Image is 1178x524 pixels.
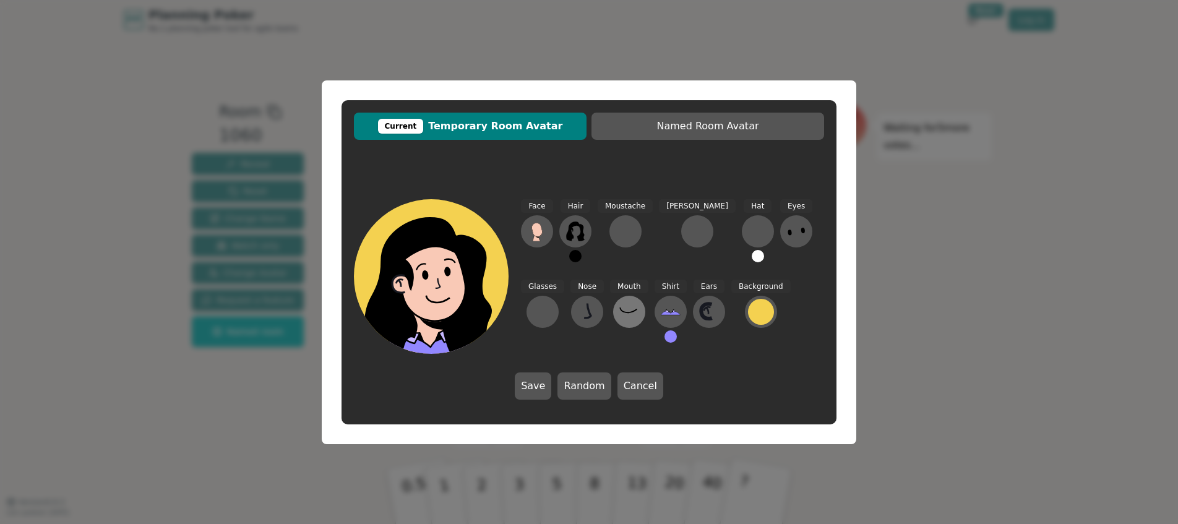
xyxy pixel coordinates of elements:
[598,119,818,134] span: Named Room Avatar
[659,199,736,213] span: [PERSON_NAME]
[561,199,591,213] span: Hair
[378,119,424,134] div: Current
[780,199,812,213] span: Eyes
[617,372,663,400] button: Cancel
[744,199,772,213] span: Hat
[598,199,653,213] span: Moustache
[557,372,611,400] button: Random
[360,119,580,134] span: Temporary Room Avatar
[570,280,604,294] span: Nose
[731,280,791,294] span: Background
[521,199,552,213] span: Face
[591,113,824,140] button: Named Room Avatar
[694,280,724,294] span: Ears
[354,113,587,140] button: CurrentTemporary Room Avatar
[521,280,564,294] span: Glasses
[655,280,687,294] span: Shirt
[515,372,551,400] button: Save
[610,280,648,294] span: Mouth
